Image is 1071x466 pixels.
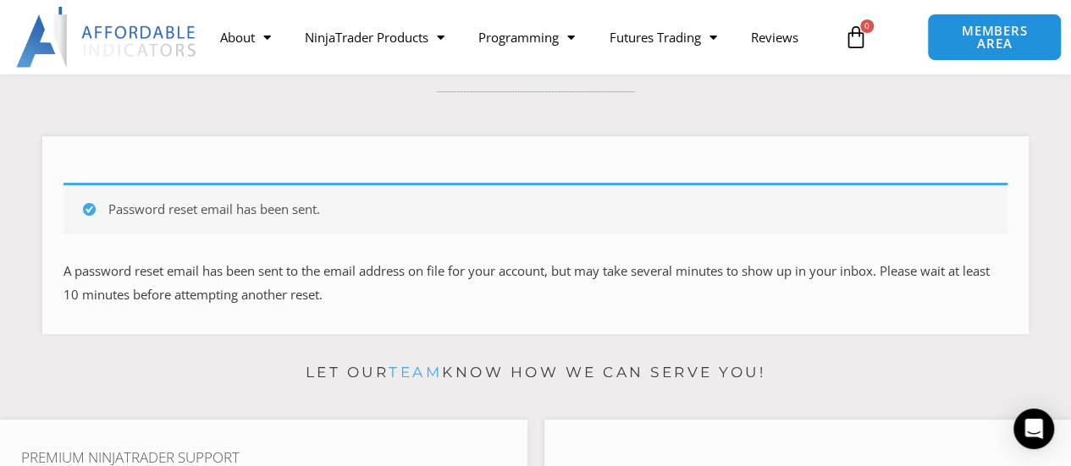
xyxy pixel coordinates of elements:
[945,25,1044,50] span: MEMBERS AREA
[63,183,1008,234] div: Password reset email has been sent.
[63,260,1008,307] p: A password reset email has been sent to the email address on file for your account, but may take ...
[389,364,442,381] a: team
[203,18,835,57] nav: Menu
[927,14,1062,61] a: MEMBERS AREA
[819,13,893,62] a: 0
[592,18,733,57] a: Futures Trading
[733,18,814,57] a: Reviews
[21,449,506,466] h4: Premium NinjaTrader Support
[16,7,198,68] img: LogoAI
[860,19,874,33] span: 0
[288,18,461,57] a: NinjaTrader Products
[461,18,592,57] a: Programming
[1013,408,1054,449] div: Open Intercom Messenger
[203,18,288,57] a: About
